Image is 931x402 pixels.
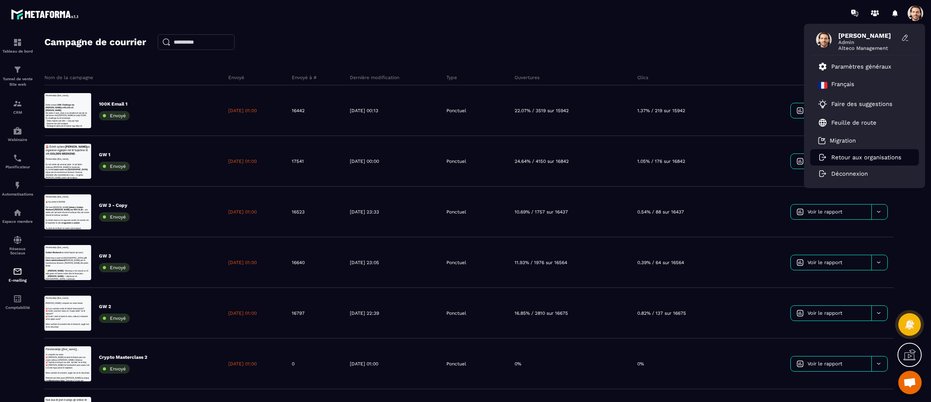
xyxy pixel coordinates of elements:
[292,74,317,81] p: Envoyé à #
[110,214,126,220] span: Envoyé
[350,361,378,367] p: [DATE] 01:00
[4,24,152,50] p: Ky është momenti: zhvillohet më .
[791,103,871,118] a: Voir le rapport
[4,36,152,62] p: Është zyrtare: nis më .
[4,32,152,85] p: ❌ [PERSON_NAME] të tjerët të fitojnë para me crypto ndërsa ti [PERSON_NAME] i bllokuar. ❌ Vazhdo ...
[13,208,22,217] img: automations
[11,7,81,21] img: logo
[898,371,922,394] div: Open chat
[797,360,804,367] img: icon
[4,83,152,213] p: ✨ – Mentorja e më shumë se 10 mijë grave në biznes online dhe liri financiare. ✨ – I diplomuar në...
[4,4,152,12] p: Përshëndetje {{first_name}},
[13,65,22,74] img: formation
[2,49,33,53] p: Tableau de bord
[70,5,142,14] strong: [PERSON_NAME]
[637,259,684,266] p: 0.39% / 64 sur 16564
[99,354,147,360] p: Crypto Masterclass 2
[4,21,152,39] p: [PERSON_NAME] i sinqertë me veten tënde:
[831,100,892,108] p: Faire des suggestions
[4,39,152,83] p: Është hera e parë në [GEOGRAPHIC_DATA] që [PERSON_NAME] për të transformuar biznesin, [PERSON_NAM...
[831,81,854,90] p: Français
[797,259,804,266] img: icon
[99,101,130,107] p: 100K Email 1
[4,21,152,39] p: 🚨 Kjo është E MADHE.
[637,310,686,316] p: 0.82% / 137 sur 16675
[808,209,842,215] span: Voir le rapport
[13,153,22,163] img: scheduler
[4,109,152,170] p: Ja çfarë do të fitosh në vetëm një fundjavë: - Si të ndërtosh një biznes online fitimprurës me AI...
[2,93,33,120] a: formationformationCRM
[13,38,22,47] img: formation
[2,138,33,142] p: Webinaire
[791,205,871,219] a: Voir le rapport
[2,288,33,316] a: accountantaccountantComptabilité
[110,316,126,321] span: Envoyé
[818,99,901,109] a: Faire des suggestions
[515,361,521,367] p: 0%
[808,259,842,265] span: Voir le rapport
[44,34,146,50] h2: Campagne de courrier
[110,265,126,270] span: Envoyé
[2,202,33,229] a: automationsautomationsEspace membre
[228,259,257,266] p: [DATE] 01:00
[2,219,33,224] p: Espace membre
[4,83,152,109] p: Ky është shansi yt të sigurosh vendin në eventin më të fuqishëm të vitit për .
[16,112,67,118] strong: Masterclass falas
[13,235,22,245] img: social-network
[818,62,891,71] a: Paramètres généraux
[4,4,152,16] p: Pershendetje {{first_name}} ,
[2,175,33,202] a: automationsautomationsAutomatisations
[637,108,685,114] p: 1.37% / 219 sur 15942
[4,91,152,143] p: Nëse vazhdon të presësh dhe të hezitosh, asgjë nuk do të ndryshojë. Do të kalojë edhe një vit tje...
[4,50,152,85] p: Prej 3 javësh, pjesëmarrësit [PERSON_NAME] mësuar hap pas hapi — nga idetë e biznesit, tek oferta...
[791,154,871,169] a: Voir le rapport
[292,158,304,164] p: 17541
[2,229,33,261] a: social-networksocial-networkRéseaux Sociaux
[4,102,152,128] p: Pikërisht për këtë arsye [PERSON_NAME] ka krijuar këtë : .
[58,22,78,29] strong: FALAS
[4,39,152,74] p: po jep vlera të jashtëzakonshme — dhe pjesëmarrësit tashmë po shohin rezultate [PERSON_NAME]:
[4,5,145,39] span: Nuk dua të jesh ti ai/ajo që shikon të tjerët duke fituar para online ndërsa ti ngec!
[2,305,33,310] p: Comptabilité
[350,74,399,81] p: Dernière modification
[12,63,49,70] span: 29–31 Gusht
[4,48,152,56] p: Pershendetje {{first_name}},
[13,126,22,136] img: automations
[4,11,152,46] h3: 🚨 Është zyrtare: [PERSON_NAME] po hap dyert për një : .
[2,32,33,59] a: formationformationTableau de bord
[4,60,152,69] p: Pershendetje {{first_name}},
[110,113,126,118] span: Envoyé
[292,108,305,114] p: 16442
[446,158,466,164] p: Ponctuel
[110,366,126,372] span: Envoyé
[791,356,871,371] a: Voir le rapport
[4,96,82,102] span: Kam udhëhequr tashmë mbi
[2,165,33,169] p: Planificateur
[637,361,644,367] p: 0%
[4,39,152,91] p: ❌ A po vazhdon ende të luftosh financiarisht? ❌ Ende i premton vetes se “muajin tjetër” do të vep...
[70,33,131,40] strong: 19 [PERSON_NAME]
[4,78,152,95] p: Ky nuk është një webinar i mërzitshëm. Ky është shansi yt për të zbuluar se si të:
[4,72,147,87] span: ku do të të tregoj personalisht si të ndërtosh biznesin tënd online — hap pas hapi.
[4,37,99,52] strong: 100K Challenge me [PERSON_NAME]
[2,59,33,93] a: formationformationTunnel de vente Site web
[292,259,305,266] p: 16640
[228,209,257,215] p: [DATE] 01:00
[637,158,685,164] p: 1.05% / 176 sur 16842
[99,253,130,259] p: GW 3
[13,181,22,190] img: automations
[4,24,152,32] p: Ji i sinqertë me veten:
[446,361,466,367] p: Ponctuel
[12,74,64,81] strong: [PERSON_NAME]
[13,267,22,276] img: email
[4,4,152,40] p: 🚨 Është zyrtare: po organizon ngjarjen më të fuqishme të vitit: .
[350,108,378,114] p: [DATE] 00:13
[515,209,568,215] p: 10.69% / 1757 sur 16437
[4,4,152,30] p: Pershendetje {{first_name}}, Ky Challenge është !
[797,158,804,165] img: icon
[13,294,22,303] img: accountant
[110,164,126,169] span: Envoyé
[515,259,567,266] p: 11.93% / 1976 sur 16564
